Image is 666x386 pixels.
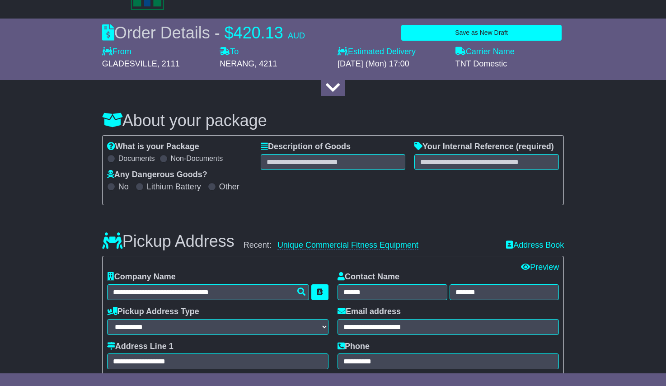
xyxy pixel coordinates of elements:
[171,154,223,163] label: Non-Documents
[118,182,129,192] label: No
[107,307,199,317] label: Pickup Address Type
[401,25,562,41] button: Save as New Draft
[107,170,207,180] label: Any Dangerous Goods?
[338,47,446,57] label: Estimated Delivery
[455,59,564,69] div: TNT Domestic
[521,263,559,272] a: Preview
[219,182,239,192] label: Other
[338,59,446,69] div: [DATE] (Mon) 17:00
[147,182,201,192] label: Lithium Battery
[288,31,305,40] span: AUD
[118,154,155,163] label: Documents
[338,342,370,352] label: Phone
[277,240,418,250] a: Unique Commercial Fitness Equipment
[107,342,174,352] label: Address Line 1
[107,142,199,152] label: What is your Package
[261,142,351,152] label: Description of Goods
[107,272,176,282] label: Company Name
[234,24,283,42] span: 420.13
[102,112,564,130] h3: About your package
[220,47,239,57] label: To
[220,59,254,68] span: NERANG
[102,23,305,42] div: Order Details -
[102,232,235,250] h3: Pickup Address
[254,59,277,68] span: , 4211
[225,24,234,42] span: $
[414,142,554,152] label: Your Internal Reference (required)
[455,47,515,57] label: Carrier Name
[506,240,564,250] a: Address Book
[338,272,399,282] label: Contact Name
[102,47,131,57] label: From
[102,59,157,68] span: GLADESVILLE
[157,59,180,68] span: , 2111
[244,240,497,250] div: Recent:
[338,307,401,317] label: Email address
